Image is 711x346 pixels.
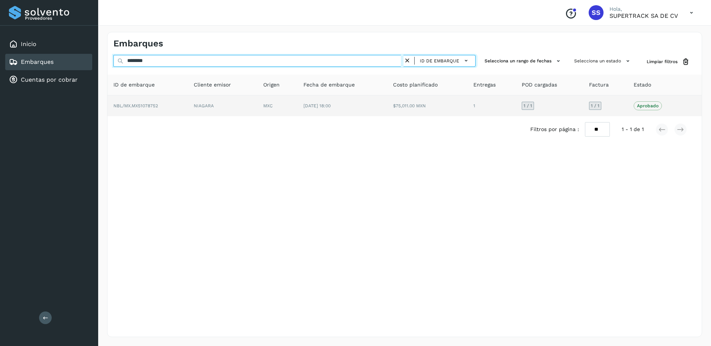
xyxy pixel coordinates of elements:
span: ID de embarque [420,58,459,64]
p: Hola, [609,6,678,12]
span: ID de embarque [113,81,155,89]
button: Selecciona un estado [571,55,635,67]
span: Entregas [473,81,496,89]
td: NIAGARA [188,95,257,116]
p: Proveedores [25,16,89,21]
a: Cuentas por cobrar [21,76,78,83]
div: Inicio [5,36,92,52]
span: Cliente emisor [194,81,231,89]
span: Filtros por página : [530,125,579,133]
button: Selecciona un rango de fechas [482,55,565,67]
span: 1 / 1 [591,104,599,108]
a: Inicio [21,40,36,48]
span: POD cargadas [522,81,557,89]
span: Limpiar filtros [647,58,678,65]
span: NBL/MX.MX51078752 [113,103,158,108]
span: Origen [263,81,280,89]
td: $75,011.00 MXN [387,95,467,116]
p: Aprobado [637,103,659,108]
span: [DATE] 18:00 [303,103,331,108]
p: SUPERTRACK SA DE CV [609,12,678,19]
span: Factura [589,81,609,89]
td: 1 [467,95,516,116]
span: Costo planificado [393,81,438,89]
span: Fecha de embarque [303,81,355,89]
td: MXC [257,95,297,116]
a: Embarques [21,58,54,65]
h4: Embarques [113,38,163,49]
span: 1 - 1 de 1 [622,125,644,133]
button: ID de embarque [418,55,472,66]
span: 1 / 1 [524,104,532,108]
div: Cuentas por cobrar [5,72,92,88]
span: Estado [634,81,651,89]
button: Limpiar filtros [641,55,696,69]
div: Embarques [5,54,92,70]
